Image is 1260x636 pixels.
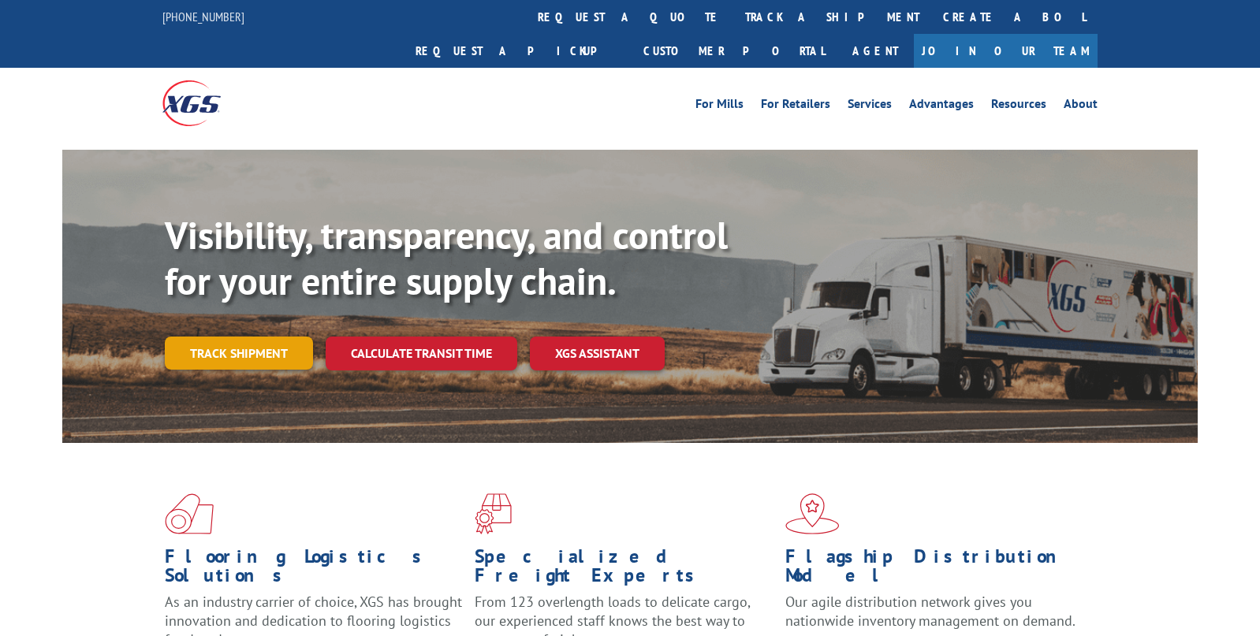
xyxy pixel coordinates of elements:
[785,593,1075,630] span: Our agile distribution network gives you nationwide inventory management on demand.
[165,210,728,305] b: Visibility, transparency, and control for your entire supply chain.
[165,547,463,593] h1: Flooring Logistics Solutions
[785,547,1083,593] h1: Flagship Distribution Model
[162,9,244,24] a: [PHONE_NUMBER]
[991,98,1046,115] a: Resources
[530,337,665,370] a: XGS ASSISTANT
[165,337,313,370] a: Track shipment
[165,493,214,534] img: xgs-icon-total-supply-chain-intelligence-red
[761,98,830,115] a: For Retailers
[785,493,840,534] img: xgs-icon-flagship-distribution-model-red
[404,34,632,68] a: Request a pickup
[632,34,837,68] a: Customer Portal
[475,493,512,534] img: xgs-icon-focused-on-flooring-red
[914,34,1098,68] a: Join Our Team
[1064,98,1098,115] a: About
[909,98,974,115] a: Advantages
[848,98,892,115] a: Services
[837,34,914,68] a: Agent
[475,547,773,593] h1: Specialized Freight Experts
[695,98,744,115] a: For Mills
[326,337,517,370] a: Calculate transit time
